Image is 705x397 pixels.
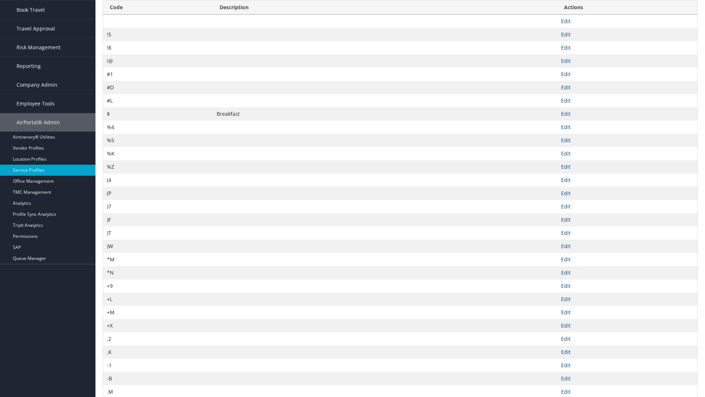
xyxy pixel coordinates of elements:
[561,216,571,223] a: Edit
[561,348,571,355] a: Edit
[103,319,213,332] td: +X
[103,306,213,319] td: +M
[213,107,557,121] td: Breakfast
[103,346,213,359] td: ,K
[17,57,41,75] span: Reporting
[561,375,571,382] a: Edit
[561,203,571,210] a: Edit
[103,372,213,385] td: -B
[103,107,213,121] td: $
[561,362,571,369] a: Edit
[103,121,213,134] td: %4
[103,147,213,160] td: %K
[561,31,571,38] a: Edit
[103,332,213,346] td: ,2
[103,293,213,306] td: +L
[103,174,213,187] td: (4
[561,190,571,197] a: Edit
[561,229,571,236] a: Edit
[561,44,571,51] a: Edit
[561,150,571,157] a: Edit
[561,335,571,342] a: Edit
[213,0,557,15] th: Description: activate to sort column ascending
[561,309,571,316] a: Edit
[103,187,213,200] td: (P
[17,94,55,113] span: Employee Tools
[561,84,571,91] a: Edit
[561,137,571,144] a: Edit
[17,113,60,132] span: AirPortal® Admin
[561,163,571,170] a: Edit
[17,1,45,19] span: Book Travel
[103,28,213,41] td: !5
[103,213,213,226] td: )F
[561,282,571,289] a: Edit
[103,279,213,293] td: +9
[103,94,213,107] td: #L
[557,0,697,15] th: Actions
[17,76,57,94] span: Company Admin
[561,110,571,117] a: Edit
[561,256,571,263] a: Edit
[561,18,571,25] a: Edit
[103,160,213,174] td: %Z
[17,19,55,38] span: Travel Approval
[561,71,571,78] a: Edit
[103,226,213,240] td: )T
[561,269,571,276] a: Edit
[561,124,571,130] a: Edit
[103,240,213,253] td: )W
[561,97,571,104] a: Edit
[561,388,571,395] a: Edit
[103,68,213,81] td: #1
[103,81,213,94] td: #D
[103,54,213,68] td: !@
[103,41,213,54] td: !8
[103,200,213,213] td: )7
[561,57,571,64] a: Edit
[103,134,213,147] td: %5
[561,243,571,250] a: Edit
[561,296,571,303] a: Edit
[561,176,571,183] a: Edit
[103,359,213,372] td: -1
[17,38,61,57] span: Risk Management
[103,0,213,15] th: Code: activate to sort column descending
[561,322,571,329] a: Edit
